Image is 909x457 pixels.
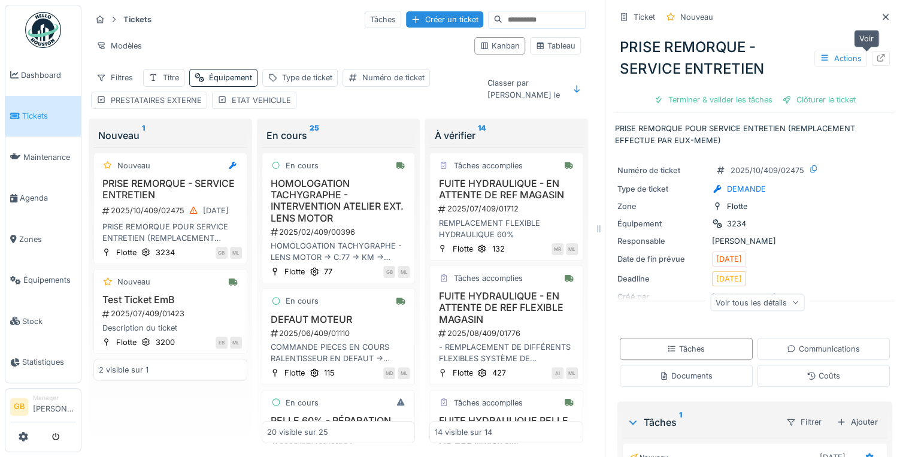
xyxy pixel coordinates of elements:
div: Tâches accomplies [453,273,522,284]
div: Zone [617,201,707,212]
div: Classer par [PERSON_NAME] le [482,74,565,103]
div: Tâches [627,415,776,429]
div: Flotte [284,266,305,277]
div: Numéro de ticket [362,72,425,83]
div: 427 [492,367,505,379]
div: Communications [787,343,860,355]
div: Clôturer le ticket [777,92,860,108]
h3: PELLE 60% - RÉPARATION ATELIER EXT. XLG [267,415,410,438]
div: HOMOLOGATION TACHYGRAPHE - LENS MOTOR -> C.77 -> KM -> HEURES -> MECANO? [267,240,410,263]
a: Équipements [5,260,81,301]
sup: 1 [142,128,145,143]
div: En cours [286,160,319,171]
div: Équipement [209,72,252,83]
div: Tâches accomplies [453,397,522,408]
div: ML [230,247,242,259]
div: 20 visible sur 25 [267,426,328,438]
div: GB [383,266,395,278]
div: [DATE] [716,273,742,285]
div: 115 [324,367,335,379]
div: 3200 [156,337,175,348]
li: [PERSON_NAME] [33,394,76,419]
span: Tickets [22,110,76,122]
div: À vérifier [434,128,578,143]
div: Modèles [91,37,147,55]
span: Zones [19,234,76,245]
div: 3234 [727,218,746,229]
sup: 25 [310,128,319,143]
div: Flotte [284,367,305,379]
sup: 14 [477,128,485,143]
h3: PRISE REMORQUE - SERVICE ENTRETIEN [99,178,242,201]
div: Flotte [452,367,472,379]
div: 2025/08/409/01776 [437,328,578,339]
div: PRISE REMORQUE POUR SERVICE ENTRETIEN (REMPLACEMENT EFFECTUE PAR EUX-MEME) [99,221,242,244]
div: 77 [324,266,332,277]
div: Tâches accomplies [453,160,522,171]
a: Maintenance [5,137,81,178]
h3: FUITE HYDRAULIQUE - EN ATTENTE DE REF FLEXIBLE MAGASIN [435,290,578,325]
div: Description du ticket [99,322,242,334]
div: 132 [492,243,504,255]
div: Coûts [807,370,840,382]
div: En cours [286,295,319,307]
div: PRESTATAIRES EXTERNE [111,95,202,106]
span: Dashboard [21,69,76,81]
div: Tableau [535,40,575,52]
a: Dashboard [5,55,81,96]
img: Badge_color-CXgf-gQk.svg [25,12,61,48]
div: COMMANDE PIECES EN COURS RALENTISSEUR EN DEFAUT -> RIBANT [267,341,410,364]
strong: Tickets [119,14,156,25]
div: Voir tous les détails [710,293,804,311]
div: Documents [659,370,713,382]
div: Titre [163,72,179,83]
span: Maintenance [23,152,76,163]
div: Filtrer [781,413,827,431]
p: PRISE REMORQUE POUR SERVICE ENTRETIEN (REMPLACEMENT EFFECTUE PAR EUX-MEME) [615,123,895,146]
div: Responsable [617,235,707,247]
div: Flotte [727,201,747,212]
div: Actions [814,50,867,67]
div: Flotte [116,247,137,258]
div: ML [566,243,578,255]
div: Nouveau [117,160,150,171]
div: ML [230,337,242,349]
div: Équipement [617,218,707,229]
div: Tâches [667,343,705,355]
span: Stock [22,316,76,327]
div: Nouveau [680,11,713,23]
a: GB Manager[PERSON_NAME] [10,394,76,422]
div: 2025/07/409/01712 [437,203,578,214]
span: Statistiques [22,356,76,368]
h3: DEFAUT MOTEUR [267,314,410,325]
div: [PERSON_NAME] [617,235,892,247]
a: Zones [5,219,81,260]
div: Filtres [91,69,138,86]
div: Nouveau [117,276,150,287]
div: ETAT VEHICULE [232,95,291,106]
div: Manager [33,394,76,402]
div: Terminer & valider les tâches [649,92,777,108]
div: AI [552,367,563,379]
div: Ticket [634,11,655,23]
div: ML [566,367,578,379]
div: 2025/10/409/02475 [101,203,242,218]
div: Kanban [480,40,520,52]
li: GB [10,398,28,416]
a: Stock [5,301,81,342]
div: Date de fin prévue [617,253,707,265]
div: [DATE] [203,205,229,216]
div: EB [216,337,228,349]
div: Flotte [116,337,137,348]
a: Agenda [5,178,81,219]
div: Voir [854,30,879,47]
div: Type de ticket [282,72,332,83]
span: Agenda [20,192,76,204]
div: MD [383,367,395,379]
h3: FUITE HYDRAULIQUE PELLE CÔTÉ DROIT - EN ATTENTE DE REF MAGASIN [435,415,578,450]
div: MR [552,243,563,255]
div: Type de ticket [617,183,707,195]
div: Nouveau [98,128,243,143]
sup: 1 [679,415,682,429]
div: Créer un ticket [406,11,483,28]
